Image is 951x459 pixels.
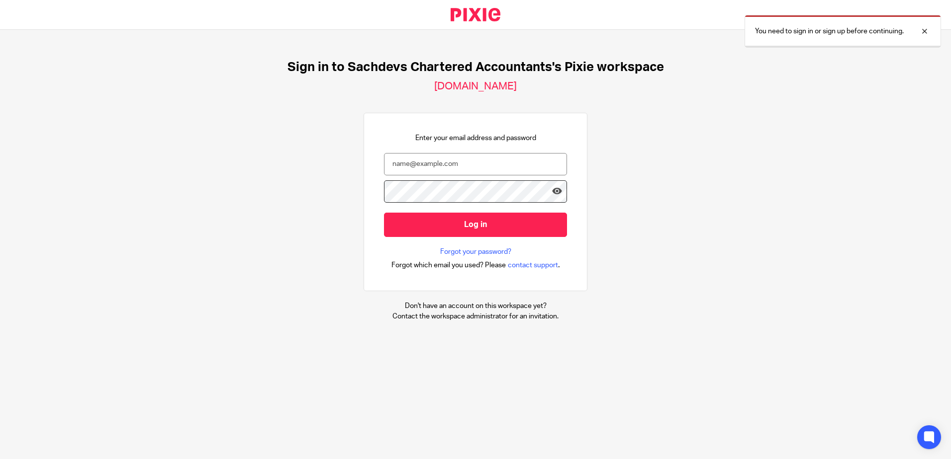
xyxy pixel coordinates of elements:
div: . [391,259,560,271]
input: Log in [384,213,567,237]
p: Don't have an account on this workspace yet? [392,301,559,311]
p: You need to sign in or sign up before continuing. [755,26,904,36]
p: Contact the workspace administrator for an invitation. [392,311,559,321]
span: Forgot which email you used? Please [391,260,506,270]
h1: Sign in to Sachdevs Chartered Accountants's Pixie workspace [287,60,664,75]
p: Enter your email address and password [415,133,536,143]
span: contact support [508,260,558,270]
input: name@example.com [384,153,567,175]
h2: [DOMAIN_NAME] [434,80,517,93]
a: Forgot your password? [440,247,511,257]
